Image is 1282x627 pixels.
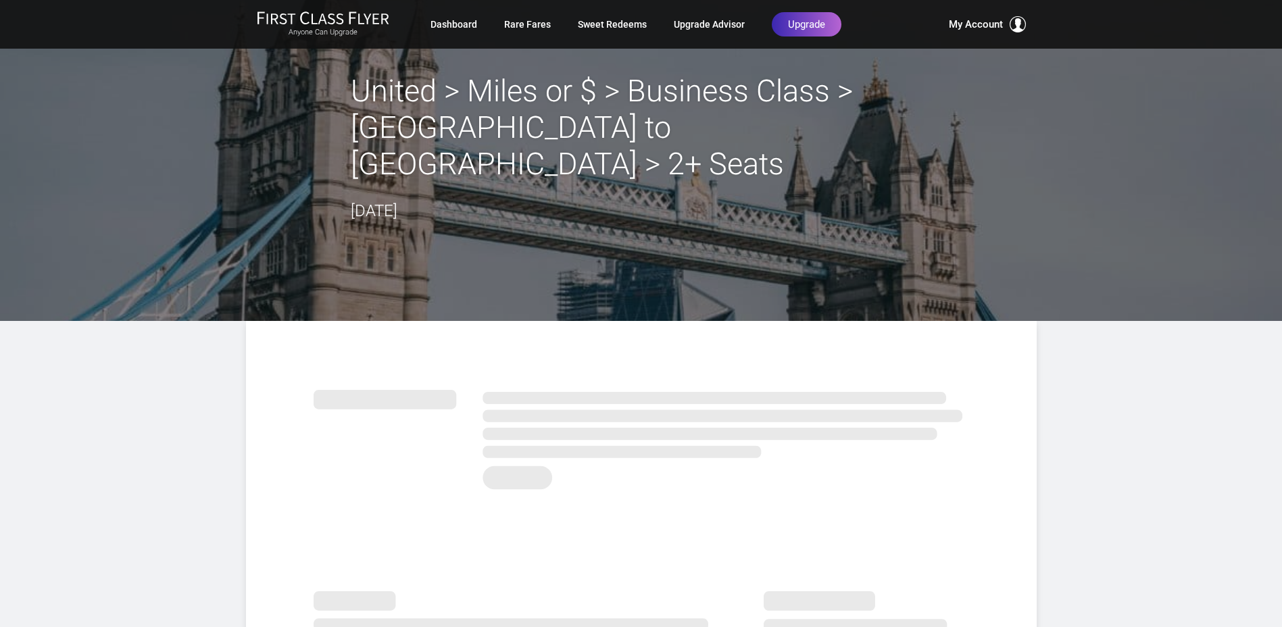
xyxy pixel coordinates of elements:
[949,16,1026,32] button: My Account
[674,12,745,36] a: Upgrade Advisor
[504,12,551,36] a: Rare Fares
[949,16,1003,32] span: My Account
[772,12,841,36] a: Upgrade
[257,11,389,38] a: First Class FlyerAnyone Can Upgrade
[257,11,389,25] img: First Class Flyer
[351,201,397,220] time: [DATE]
[314,375,969,497] img: summary.svg
[257,28,389,37] small: Anyone Can Upgrade
[578,12,647,36] a: Sweet Redeems
[430,12,477,36] a: Dashboard
[351,73,932,182] h2: United > Miles or $ > Business Class > ‎[GEOGRAPHIC_DATA] to [GEOGRAPHIC_DATA] > 2+ Seats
